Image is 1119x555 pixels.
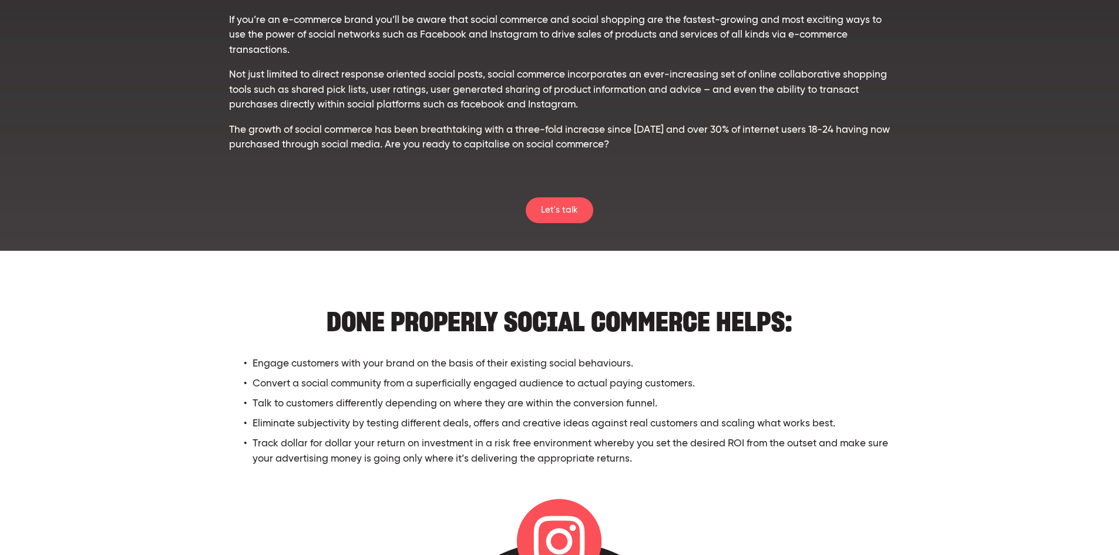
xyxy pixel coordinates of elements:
h2: DONE PROPERLY SOCIAL COMMERCE HELPS: [229,298,890,334]
a: Let's talk [526,197,593,223]
p: Convert a social community from a superficially engaged audience to actual paying customers. [253,376,890,392]
p: Not just limited to direct response oriented social posts, social commerce incorporates an ever-i... [229,68,890,113]
p: If you’re an e-commerce brand you’ll be aware that social commerce and social shopping are the fa... [229,13,890,58]
p: Track dollar for dollar your return on investment in a risk free environment whereby you set the ... [253,436,890,466]
p: The growth of social commerce has been breathtaking with a three-fold increase since [DATE] and o... [229,123,890,153]
p: Eliminate subjectivity by testing different deals, offers and creative ideas against real custome... [253,416,890,432]
p: Talk to customers differently depending on where they are within the conversion funnel. [253,396,890,412]
p: Engage customers with your brand on the basis of their existing social behaviours. [253,356,890,372]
